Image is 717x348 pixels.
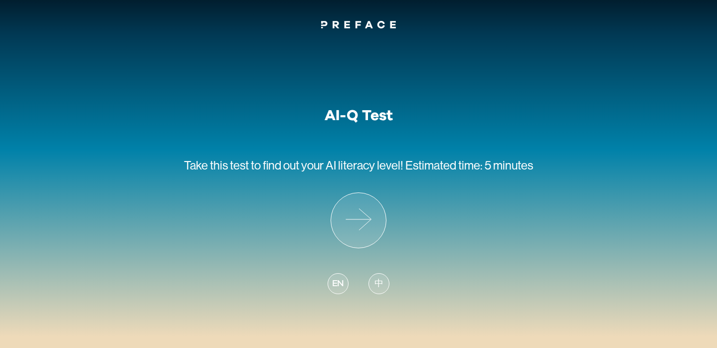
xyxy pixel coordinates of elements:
[405,159,533,172] span: Estimated time: 5 minutes
[332,277,344,291] span: EN
[184,159,261,172] span: Take this test to
[374,277,383,291] span: 中
[325,107,393,125] h1: AI-Q Test
[263,159,403,172] span: find out your AI literacy level!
